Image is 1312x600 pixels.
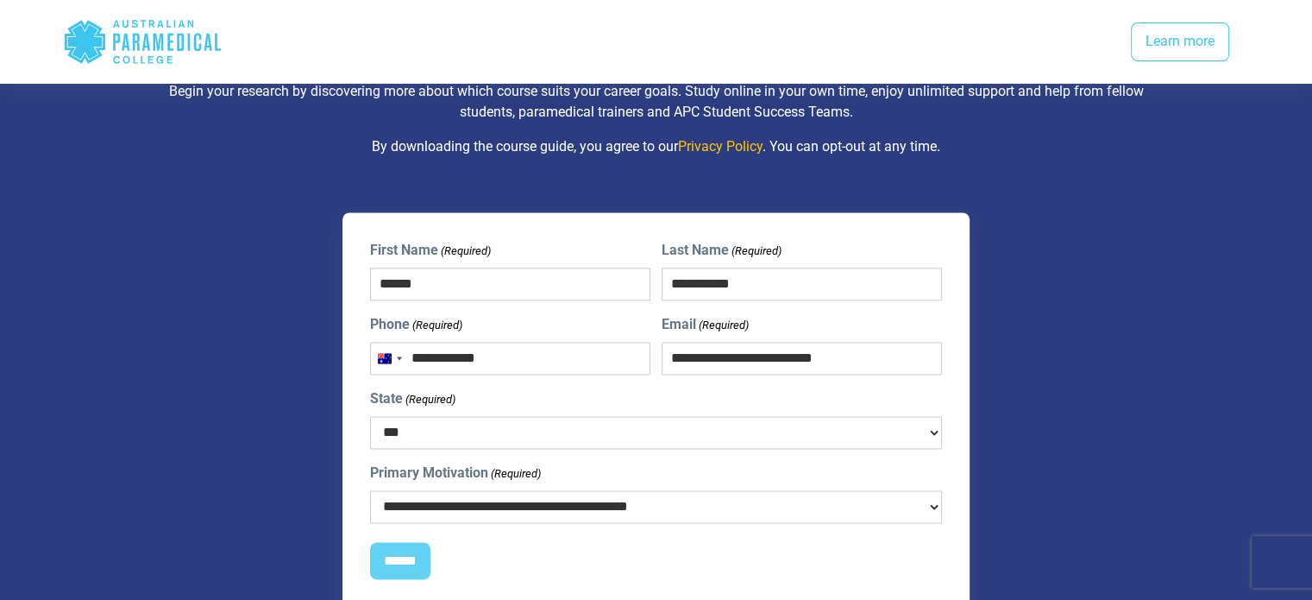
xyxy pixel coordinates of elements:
p: By downloading the course guide, you agree to our . You can opt-out at any time. [152,136,1161,157]
p: Begin your research by discovering more about which course suits your career goals. Study online ... [152,81,1161,123]
a: Privacy Policy [678,138,763,155]
label: Last Name [662,240,782,261]
label: Email [662,314,749,335]
label: Primary Motivation [370,463,541,483]
span: (Required) [404,391,455,408]
label: Phone [370,314,462,335]
span: (Required) [489,465,541,483]
span: (Required) [731,243,782,260]
label: First Name [370,240,491,261]
a: Learn more [1131,22,1229,62]
span: (Required) [439,243,491,260]
label: State [370,388,455,409]
button: Selected country [371,343,407,374]
div: Australian Paramedical College [63,14,223,70]
span: (Required) [698,317,750,334]
span: (Required) [411,317,462,334]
